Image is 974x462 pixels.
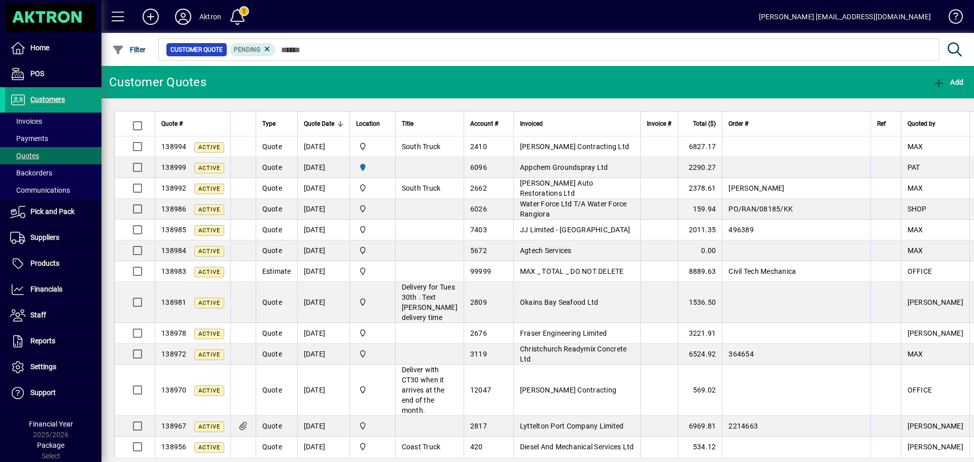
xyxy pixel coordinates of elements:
[933,78,963,86] span: Add
[5,130,101,147] a: Payments
[297,282,350,323] td: [DATE]
[297,199,350,220] td: [DATE]
[678,240,722,261] td: 0.00
[520,422,624,430] span: Lyttelton Port Company Limited
[356,141,389,152] span: Central
[520,329,607,337] span: Fraser Engineering Limited
[520,200,627,218] span: Water Force Ltd T/A Water Force Rangiora
[908,205,927,213] span: SHOP
[161,118,224,129] div: Quote #
[161,386,187,394] span: 138970
[198,144,220,151] span: Active
[161,267,187,275] span: 138983
[470,163,487,171] span: 6096
[297,416,350,437] td: [DATE]
[356,245,389,256] span: Central
[356,203,389,215] span: Central
[262,386,282,394] span: Quote
[230,43,276,56] mat-chip: Pending Status: Pending
[908,118,935,129] span: Quoted by
[356,348,389,360] span: Central
[30,233,59,241] span: Suppliers
[161,184,187,192] span: 138992
[10,169,52,177] span: Backorders
[356,384,389,396] span: Central
[30,69,44,78] span: POS
[5,380,101,406] a: Support
[134,8,167,26] button: Add
[356,328,389,339] span: Central
[30,388,56,397] span: Support
[908,443,963,451] span: [PERSON_NAME]
[198,248,220,255] span: Active
[520,179,594,197] span: [PERSON_NAME] Auto Restorations Ltd
[908,118,963,129] div: Quoted by
[304,118,343,129] div: Quote Date
[161,143,187,151] span: 138994
[678,344,722,365] td: 6524.92
[356,118,389,129] div: Location
[728,226,754,234] span: 496389
[470,386,491,394] span: 12047
[30,337,55,345] span: Reports
[5,225,101,251] a: Suppliers
[908,298,963,306] span: [PERSON_NAME]
[297,136,350,157] td: [DATE]
[520,345,627,363] span: Christchurch Readymix Concrete Ltd
[161,329,187,337] span: 138978
[678,178,722,199] td: 2378.61
[262,118,275,129] span: Type
[908,184,923,192] span: MAX
[10,117,42,125] span: Invoices
[5,354,101,380] a: Settings
[5,61,101,87] a: POS
[877,118,895,129] div: Ref
[161,443,187,451] span: 138956
[356,118,380,129] span: Location
[262,226,282,234] span: Quote
[759,9,931,25] div: [PERSON_NAME] [EMAIL_ADDRESS][DOMAIN_NAME]
[161,246,187,255] span: 138984
[908,163,920,171] span: PAT
[693,118,716,129] span: Total ($)
[678,365,722,416] td: 569.02
[161,118,183,129] span: Quote #
[678,136,722,157] td: 6827.17
[10,152,39,160] span: Quotes
[908,267,932,275] span: OFFICE
[647,118,671,129] span: Invoice #
[262,143,282,151] span: Quote
[402,184,441,192] span: South Truck
[470,298,487,306] span: 2809
[520,443,634,451] span: Diesel And Mechanical Services Ltd
[908,422,963,430] span: [PERSON_NAME]
[161,163,187,171] span: 138999
[198,206,220,213] span: Active
[470,226,487,234] span: 7403
[908,329,963,337] span: [PERSON_NAME]
[520,226,631,234] span: JJ Limited - [GEOGRAPHIC_DATA]
[234,46,260,53] span: Pending
[5,35,101,61] a: Home
[356,297,389,308] span: Central
[356,224,389,235] span: Central
[520,118,634,129] div: Invoiced
[198,269,220,275] span: Active
[5,199,101,225] a: Pick and Pack
[5,164,101,182] a: Backorders
[470,329,487,337] span: 2676
[728,422,758,430] span: 2214663
[297,261,350,282] td: [DATE]
[470,118,498,129] span: Account #
[161,226,187,234] span: 138985
[678,416,722,437] td: 6969.81
[356,266,389,277] span: Central
[297,220,350,240] td: [DATE]
[198,186,220,192] span: Active
[356,420,389,432] span: Central
[112,46,146,54] span: Filter
[728,267,796,275] span: Civil Tech Mechanica
[908,246,923,255] span: MAX
[470,422,487,430] span: 2817
[728,205,793,213] span: PO/RAN/08185/KK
